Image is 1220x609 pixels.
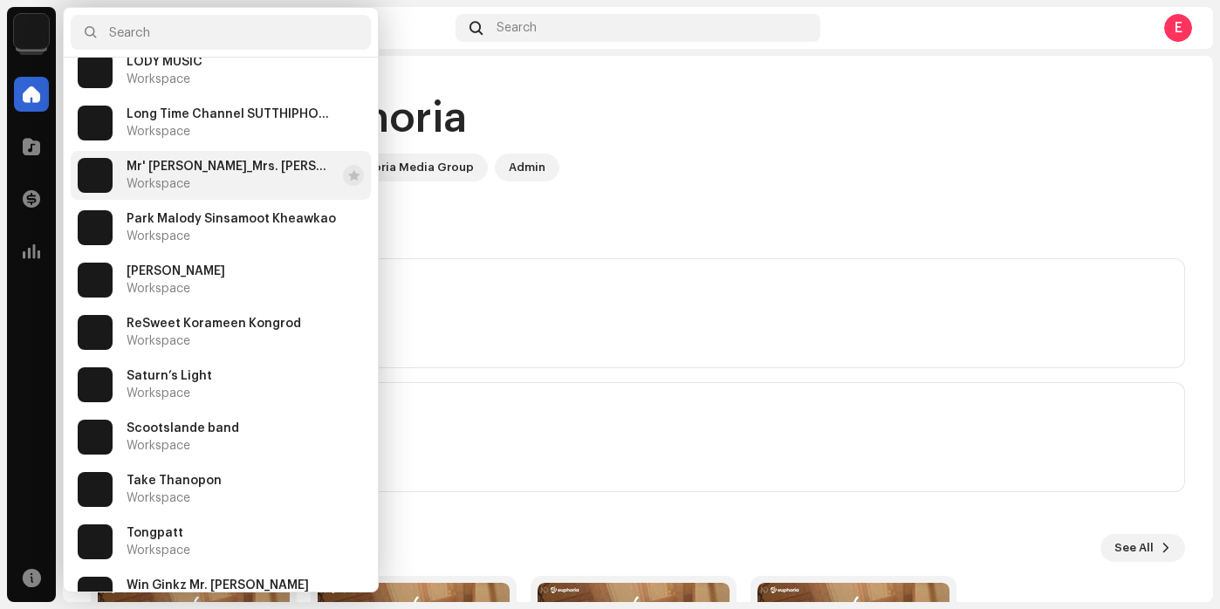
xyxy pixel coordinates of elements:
[78,106,113,140] img: de0d2825-999c-4937-b35a-9adca56ee094
[127,578,309,592] span: Win Ginkz Mr. Varut Onoonjitara
[127,282,190,296] span: Workspace
[78,472,113,507] img: de0d2825-999c-4937-b35a-9adca56ee094
[78,315,113,350] img: de0d2825-999c-4937-b35a-9adca56ee094
[78,420,113,455] img: de0d2825-999c-4937-b35a-9adca56ee094
[1100,534,1185,562] button: See All
[127,544,190,558] span: Workspace
[127,72,190,86] span: Workspace
[127,107,336,121] span: Long Time Channel SUTTHIPHONG SONGS COMPANY LIMITED
[1164,14,1192,42] div: E
[127,317,301,331] span: ReSweet Korameen Kongrod
[127,177,190,191] span: Workspace
[113,332,1163,353] div: Last update on [DATE]
[127,212,336,226] span: Park Malody Sinsamoot Kheawkao
[127,55,202,69] span: LODY MUSIC
[127,474,222,488] span: Take Thanopon
[78,367,113,402] img: de0d2825-999c-4937-b35a-9adca56ee094
[91,382,1185,492] re-o-card-value: Last Statement
[127,334,190,348] span: Workspace
[127,229,190,243] span: Workspace
[78,263,113,298] img: de0d2825-999c-4937-b35a-9adca56ee094
[497,21,537,35] span: Search
[78,210,113,245] img: de0d2825-999c-4937-b35a-9adca56ee094
[127,369,212,383] span: Saturn’s Light
[1114,530,1154,565] span: See All
[113,273,1163,287] div: Balance
[78,53,113,88] img: de0d2825-999c-4937-b35a-9adca56ee094
[78,524,113,559] img: de0d2825-999c-4937-b35a-9adca56ee094
[78,158,113,193] img: de0d2825-999c-4937-b35a-9adca56ee094
[127,160,336,174] span: Mr' พระจันทร์_Mrs. Krongkarn Kaewjamras
[127,387,190,400] span: Workspace
[127,491,190,505] span: Workspace
[127,526,183,540] span: Tongpatt
[91,258,1185,368] re-o-card-value: Balance
[14,14,49,49] img: de0d2825-999c-4937-b35a-9adca56ee094
[127,125,190,139] span: Workspace
[127,264,225,278] span: Ramsey Ram Kumarpandey
[223,91,559,147] div: Hi, Euphoria
[127,439,190,453] span: Workspace
[113,397,1163,411] div: Last Statement
[346,157,474,178] div: Euphoria Media Group
[509,157,545,178] div: Admin
[71,15,371,50] input: Search
[127,421,239,435] span: Scootslande band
